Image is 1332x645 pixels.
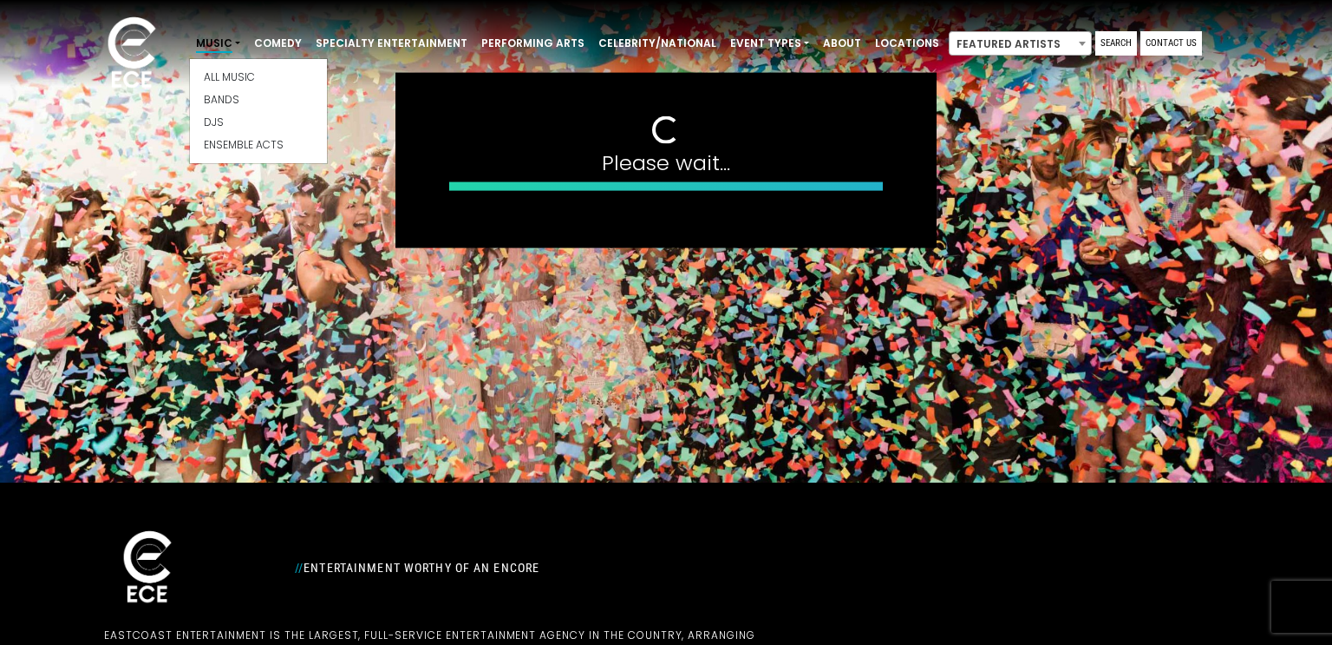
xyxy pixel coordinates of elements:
[309,29,474,58] a: Specialty Entertainment
[1095,31,1137,56] a: Search
[190,134,327,156] a: Ensemble Acts
[816,29,868,58] a: About
[189,29,247,58] a: Music
[190,111,327,134] a: Djs
[591,29,723,58] a: Celebrity/National
[950,32,1091,56] span: Featured Artists
[949,31,1092,56] span: Featured Artists
[723,29,816,58] a: Event Types
[190,66,327,89] a: All Music
[295,561,304,575] span: //
[868,29,946,58] a: Locations
[247,29,309,58] a: Comedy
[88,12,175,96] img: ece_new_logo_whitev2-1.png
[190,89,327,111] a: Bands
[474,29,591,58] a: Performing Arts
[104,526,191,610] img: ece_new_logo_whitev2-1.png
[1140,31,1202,56] a: Contact Us
[284,554,857,582] div: Entertainment Worthy of an Encore
[449,150,883,175] h4: Please wait...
